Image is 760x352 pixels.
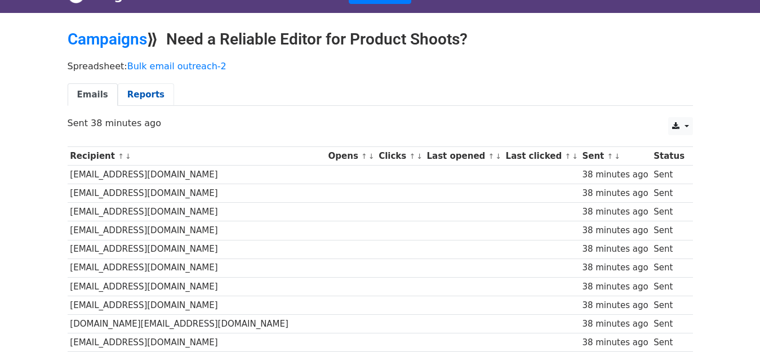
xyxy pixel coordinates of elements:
td: [EMAIL_ADDRESS][DOMAIN_NAME] [68,203,326,221]
a: ↓ [614,152,620,161]
td: [EMAIL_ADDRESS][DOMAIN_NAME] [68,184,326,203]
td: [DOMAIN_NAME][EMAIL_ADDRESS][DOMAIN_NAME] [68,314,326,333]
th: Opens [326,147,376,166]
a: ↑ [607,152,613,161]
a: ↓ [368,152,375,161]
div: 38 minutes ago [582,243,648,256]
td: [EMAIL_ADDRESS][DOMAIN_NAME] [68,166,326,184]
td: Sent [651,277,687,296]
td: [EMAIL_ADDRESS][DOMAIN_NAME] [68,277,326,296]
div: 38 minutes ago [582,224,648,237]
a: ↓ [495,152,501,161]
div: 38 minutes ago [582,299,648,312]
td: [EMAIL_ADDRESS][DOMAIN_NAME] [68,333,326,352]
th: Sent [580,147,651,166]
a: ↑ [409,152,415,161]
p: Sent 38 minutes ago [68,117,693,129]
div: 38 minutes ago [582,187,648,200]
td: Sent [651,296,687,314]
td: [EMAIL_ADDRESS][DOMAIN_NAME] [68,296,326,314]
p: Spreadsheet: [68,60,693,72]
a: ↑ [565,152,571,161]
td: Sent [651,333,687,352]
iframe: Chat Widget [704,298,760,352]
div: 38 minutes ago [582,336,648,349]
td: Sent [651,314,687,333]
th: Last opened [424,147,503,166]
a: ↑ [118,152,124,161]
div: 38 minutes ago [582,280,648,293]
a: Emails [68,83,118,106]
th: Status [651,147,687,166]
a: ↑ [488,152,495,161]
td: Sent [651,221,687,240]
a: ↓ [572,152,578,161]
td: Sent [651,203,687,221]
td: Sent [651,184,687,203]
div: 38 minutes ago [582,206,648,219]
a: Campaigns [68,30,147,48]
a: ↓ [125,152,131,161]
td: [EMAIL_ADDRESS][DOMAIN_NAME] [68,240,326,259]
div: 38 minutes ago [582,318,648,331]
th: Last clicked [503,147,580,166]
td: [EMAIL_ADDRESS][DOMAIN_NAME] [68,259,326,277]
th: Clicks [376,147,424,166]
th: Recipient [68,147,326,166]
td: Sent [651,259,687,277]
a: ↓ [416,152,423,161]
a: Reports [118,83,174,106]
div: 38 minutes ago [582,168,648,181]
td: Sent [651,166,687,184]
td: Sent [651,240,687,259]
a: ↑ [361,152,367,161]
td: [EMAIL_ADDRESS][DOMAIN_NAME] [68,221,326,240]
h2: ⟫ Need a Reliable Editor for Product Shoots? [68,30,693,49]
a: Bulk email outreach-2 [127,61,226,72]
div: 38 minutes ago [582,261,648,274]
